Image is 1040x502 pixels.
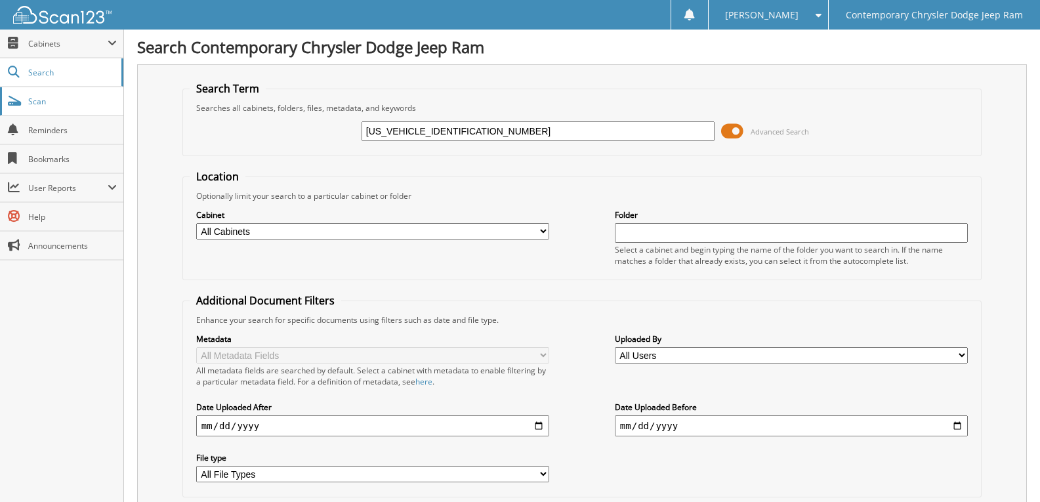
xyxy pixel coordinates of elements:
input: start [196,415,549,436]
h1: Search Contemporary Chrysler Dodge Jeep Ram [137,36,1027,58]
span: Help [28,211,117,222]
span: User Reports [28,182,108,194]
span: Cabinets [28,38,108,49]
label: Folder [615,209,968,220]
span: [PERSON_NAME] [725,11,799,19]
legend: Additional Document Filters [190,293,341,308]
legend: Search Term [190,81,266,96]
span: Contemporary Chrysler Dodge Jeep Ram [846,11,1023,19]
div: Searches all cabinets, folders, files, metadata, and keywords [190,102,974,114]
span: Advanced Search [751,127,809,136]
div: Enhance your search for specific documents using filters such as date and file type. [190,314,974,325]
label: Metadata [196,333,549,345]
label: File type [196,452,549,463]
img: scan123-logo-white.svg [13,6,112,24]
span: Scan [28,96,117,107]
div: Optionally limit your search to a particular cabinet or folder [190,190,974,201]
a: here [415,376,432,387]
label: Date Uploaded Before [615,402,968,413]
span: Search [28,67,115,78]
label: Uploaded By [615,333,968,345]
div: Select a cabinet and begin typing the name of the folder you want to search in. If the name match... [615,244,968,266]
input: end [615,415,968,436]
label: Cabinet [196,209,549,220]
span: Reminders [28,125,117,136]
iframe: Chat Widget [974,439,1040,502]
legend: Location [190,169,245,184]
label: Date Uploaded After [196,402,549,413]
span: Bookmarks [28,154,117,165]
div: All metadata fields are searched by default. Select a cabinet with metadata to enable filtering b... [196,365,549,387]
span: Announcements [28,240,117,251]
